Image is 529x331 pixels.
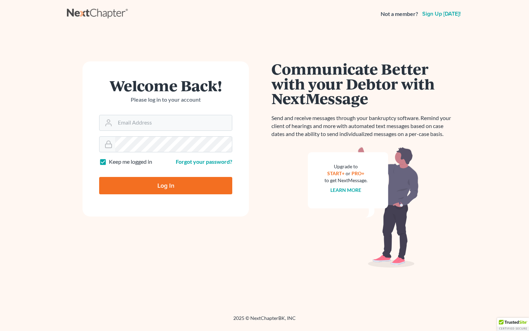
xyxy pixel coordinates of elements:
[115,115,232,130] input: Email Address
[109,158,152,166] label: Keep me logged in
[99,78,232,93] h1: Welcome Back!
[352,170,365,176] a: PRO+
[324,163,367,170] div: Upgrade to
[308,146,419,268] img: nextmessage_bg-59042aed3d76b12b5cd301f8e5b87938c9018125f34e5fa2b7a6b67550977c72.svg
[346,170,351,176] span: or
[331,187,362,193] a: Learn more
[381,10,418,18] strong: Not a member?
[328,170,345,176] a: START+
[67,315,462,327] div: 2025 © NextChapterBK, INC
[421,11,462,17] a: Sign up [DATE]!
[271,61,455,106] h1: Communicate Better with your Debtor with NextMessage
[99,177,232,194] input: Log In
[497,318,529,331] div: TrustedSite Certified
[176,158,232,165] a: Forgot your password?
[271,114,455,138] p: Send and receive messages through your bankruptcy software. Remind your client of hearings and mo...
[324,177,367,184] div: to get NextMessage.
[99,96,232,104] p: Please log in to your account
